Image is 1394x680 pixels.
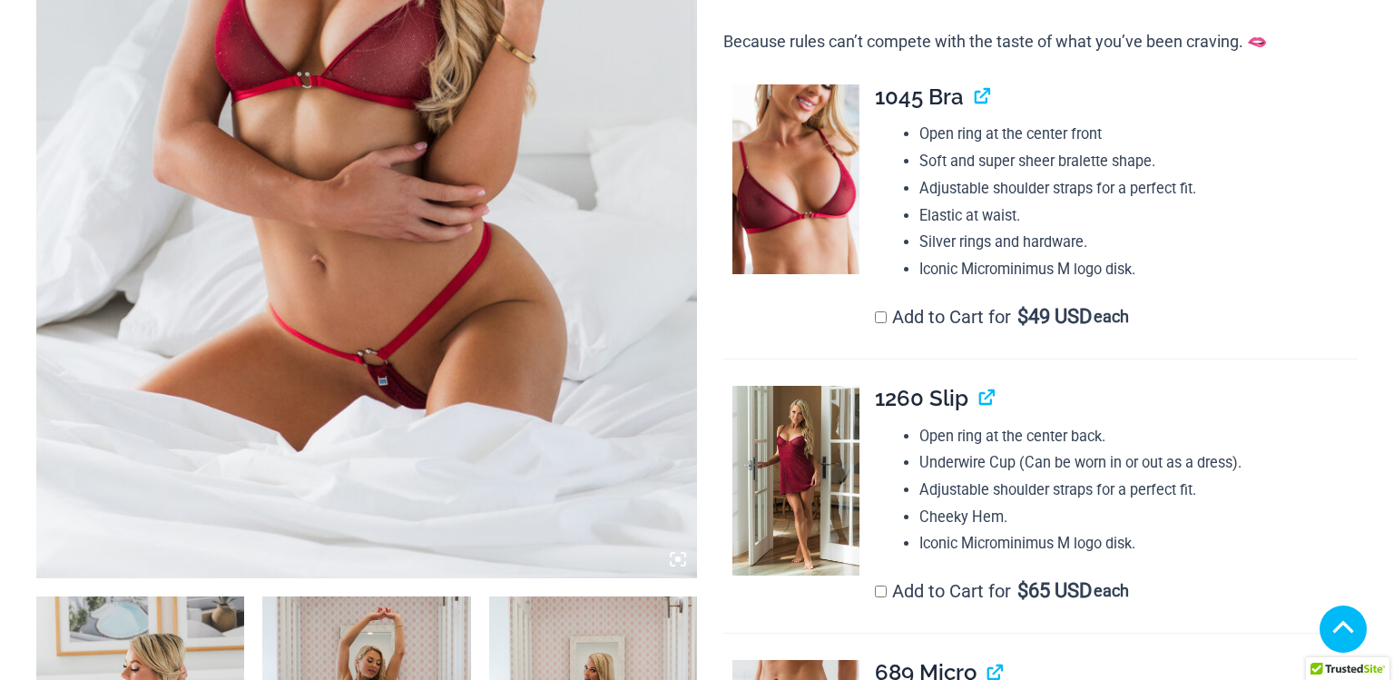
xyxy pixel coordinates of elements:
label: Add to Cart for [875,306,1129,328]
li: Underwire Cup (Can be worn in or out as a dress). [919,449,1359,477]
label: Add to Cart for [875,580,1129,602]
span: each [1094,582,1129,600]
span: 65 USD [1017,582,1092,600]
li: Silver rings and hardware. [919,229,1359,256]
li: Iconic Microminimus M logo disk. [919,256,1359,283]
span: each [1094,308,1129,326]
li: Iconic Microminimus M logo disk. [919,530,1359,557]
input: Add to Cart for$49 USD each [875,311,887,323]
span: 1045 Bra [875,84,964,110]
input: Add to Cart for$65 USD each [875,586,887,597]
li: Adjustable shoulder straps for a perfect fit. [919,175,1359,202]
li: Elastic at waist. [919,202,1359,230]
img: Guilty Pleasures Red 1045 Bra [732,84,859,275]
img: Guilty Pleasures Red 1260 Slip [732,386,859,577]
li: Open ring at the center back. [919,423,1359,450]
li: Cheeky Hem. [919,504,1359,531]
li: Adjustable shoulder straps for a perfect fit. [919,477,1359,504]
span: 49 USD [1017,308,1092,326]
li: Open ring at the center front [919,121,1359,148]
span: $ [1017,579,1028,602]
span: $ [1017,305,1028,328]
li: Soft and super sheer bralette shape. [919,148,1359,175]
span: 1260 Slip [875,385,968,411]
